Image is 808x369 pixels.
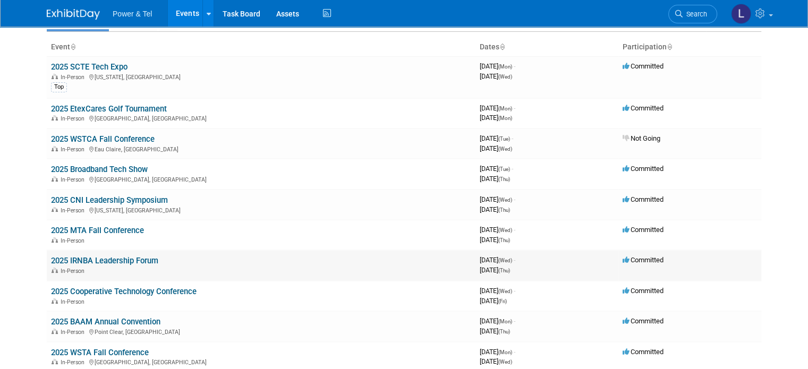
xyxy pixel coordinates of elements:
span: [DATE] [480,327,510,335]
span: - [514,287,515,295]
img: In-Person Event [52,298,58,304]
span: (Thu) [498,329,510,334]
img: ExhibitDay [47,9,100,20]
div: [US_STATE], [GEOGRAPHIC_DATA] [51,205,471,214]
span: Committed [623,104,664,112]
img: In-Person Event [52,329,58,334]
span: In-Person [61,146,88,153]
img: Lydia Lott [731,4,751,24]
span: (Tue) [498,136,510,142]
div: Top [51,82,67,92]
span: [DATE] [480,144,512,152]
span: (Thu) [498,207,510,213]
span: In-Person [61,298,88,305]
span: - [512,165,513,173]
div: [US_STATE], [GEOGRAPHIC_DATA] [51,72,471,81]
span: Committed [623,348,664,356]
span: [DATE] [480,287,515,295]
a: 2025 IRNBA Leadership Forum [51,256,158,265]
span: - [514,195,515,203]
span: In-Person [61,359,88,366]
span: (Wed) [498,74,512,80]
span: [DATE] [480,195,515,203]
span: Power & Tel [113,10,152,18]
span: Search [683,10,707,18]
div: [GEOGRAPHIC_DATA], [GEOGRAPHIC_DATA] [51,114,471,122]
th: Participation [618,38,761,56]
span: [DATE] [480,297,507,305]
span: In-Person [61,207,88,214]
a: 2025 CNI Leadership Symposium [51,195,168,205]
span: [DATE] [480,266,510,274]
span: (Thu) [498,268,510,273]
span: (Mon) [498,115,512,121]
span: [DATE] [480,256,515,264]
span: [DATE] [480,104,515,112]
span: (Fri) [498,298,507,304]
a: 2025 EtexCares Golf Tournament [51,104,167,114]
a: Sort by Event Name [70,42,75,51]
span: [DATE] [480,114,512,122]
a: Sort by Start Date [499,42,505,51]
span: (Thu) [498,237,510,243]
img: In-Person Event [52,207,58,212]
a: 2025 SCTE Tech Expo [51,62,127,72]
span: [DATE] [480,357,512,365]
span: (Wed) [498,258,512,263]
span: (Mon) [498,349,512,355]
span: [DATE] [480,348,515,356]
span: [DATE] [480,317,515,325]
span: Committed [623,165,664,173]
span: In-Person [61,115,88,122]
img: In-Person Event [52,268,58,273]
span: - [514,317,515,325]
span: In-Person [61,268,88,274]
div: Point Clear, [GEOGRAPHIC_DATA] [51,327,471,336]
span: In-Person [61,237,88,244]
span: - [514,256,515,264]
img: In-Person Event [52,74,58,79]
span: (Wed) [498,197,512,203]
span: - [514,226,515,234]
a: 2025 Cooperative Technology Conference [51,287,197,296]
a: 2025 WSTA Fall Conference [51,348,149,357]
span: In-Person [61,176,88,183]
span: [DATE] [480,236,510,244]
span: Committed [623,287,664,295]
span: (Wed) [498,227,512,233]
span: In-Person [61,74,88,81]
img: In-Person Event [52,237,58,243]
a: 2025 BAAM Annual Convention [51,317,160,327]
span: In-Person [61,329,88,336]
img: In-Person Event [52,115,58,121]
span: - [514,62,515,70]
a: 2025 WSTCA Fall Conference [51,134,155,144]
th: Dates [475,38,618,56]
a: Search [668,5,717,23]
a: 2025 Broadband Tech Show [51,165,148,174]
div: Eau Claire, [GEOGRAPHIC_DATA] [51,144,471,153]
img: In-Person Event [52,359,58,364]
img: In-Person Event [52,176,58,182]
span: Committed [623,62,664,70]
a: 2025 MTA Fall Conference [51,226,144,235]
div: [GEOGRAPHIC_DATA], [GEOGRAPHIC_DATA] [51,357,471,366]
span: (Wed) [498,146,512,152]
a: Sort by Participation Type [667,42,672,51]
th: Event [47,38,475,56]
span: [DATE] [480,62,515,70]
span: [DATE] [480,72,512,80]
span: (Wed) [498,288,512,294]
span: Committed [623,256,664,264]
span: Committed [623,195,664,203]
span: [DATE] [480,175,510,183]
span: [DATE] [480,205,510,213]
span: [DATE] [480,226,515,234]
span: Committed [623,226,664,234]
span: (Thu) [498,176,510,182]
span: Committed [623,317,664,325]
div: [GEOGRAPHIC_DATA], [GEOGRAPHIC_DATA] [51,175,471,183]
span: (Mon) [498,319,512,324]
span: - [514,104,515,112]
span: (Mon) [498,64,512,70]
